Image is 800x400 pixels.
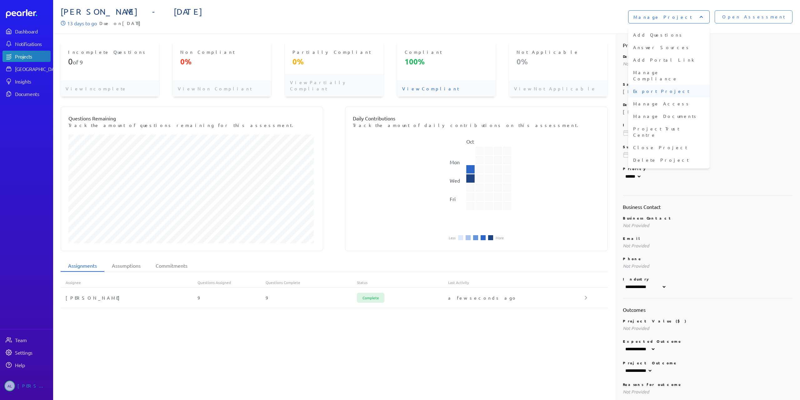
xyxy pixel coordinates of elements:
li: More [496,236,504,240]
h2: Project Details [623,41,793,49]
p: View Incomplete [61,80,159,97]
p: Non Compliant [180,49,264,55]
p: Phone [623,256,793,261]
li: Assumptions [104,260,148,272]
p: Industry [623,276,793,281]
p: Track the amount of questions remaining for this assessment. [68,122,315,128]
p: Reasons for outcome [623,382,793,387]
p: View Not Applicable [509,80,607,97]
li: Export Project [628,85,710,97]
div: Questions Assigned [197,280,266,285]
a: Settings [2,347,51,358]
p: of [68,57,152,67]
li: Assignments [61,260,104,272]
span: 9 [80,59,83,65]
li: Manage Documents [628,110,710,122]
li: Less [449,236,456,240]
li: Project Trust Centre [628,122,710,141]
p: Email [623,236,793,241]
p: Priority [623,166,793,171]
p: Expected Outcome [623,339,793,344]
span: Not Provided [623,389,649,394]
span: Not Provided [623,243,649,248]
p: Sales Manager [623,82,793,87]
div: Questions Complete [266,280,357,285]
a: Help [2,359,51,371]
span: Ashley Lock [4,381,15,391]
p: Project Outcome [623,360,793,365]
span: Not Provided [623,222,649,228]
div: Documents [15,91,50,97]
div: 9 [266,295,357,301]
text: Mon [450,159,460,165]
div: Help [15,362,50,368]
p: Internal Due Date [623,122,793,127]
p: Incomplete Questions [68,49,152,55]
div: [PERSON_NAME] [623,109,680,115]
div: Projects [15,53,50,59]
div: [PERSON_NAME] [17,381,49,391]
p: View Non Compliant [173,80,271,97]
p: 0% [517,57,600,67]
div: Last Activity [448,280,585,285]
li: Manage Access [628,97,710,110]
p: View Partially Compliant [285,74,383,97]
button: Open Assessment [715,10,792,23]
span: Not Provided [623,263,649,269]
p: Questions Remaining [68,114,315,122]
p: Not Applicable [517,49,600,55]
span: Not Provided [623,61,649,66]
p: 100% [405,57,488,67]
li: Delete Project [628,154,710,166]
li: Add Portal Link [628,53,710,66]
div: Team [15,337,50,343]
a: Notifications [2,38,51,49]
text: Wed [450,177,460,184]
p: Delivery Manager [623,102,793,107]
span: Due on [DATE] [99,19,144,27]
p: Submisson Due Date [623,144,793,149]
div: [PERSON_NAME] [61,295,197,301]
li: Add Questions [628,28,710,41]
a: Projects [2,51,51,62]
span: Not Provided [623,325,649,331]
a: Dashboard [2,26,51,37]
li: Manage Compliance [628,66,710,85]
p: View Compliant [397,80,496,97]
div: Settings [15,349,50,356]
p: 0% [180,57,264,67]
span: [PERSON_NAME] - [DATE] [61,7,427,17]
p: Description [623,54,793,59]
a: Team [2,334,51,346]
a: Documents [2,88,51,99]
p: Project Value ($) [623,318,793,323]
text: Fri [450,196,456,202]
div: a few seconds ago [448,295,585,301]
a: [GEOGRAPHIC_DATA] [2,63,51,74]
p: Partially Compliant [292,49,376,55]
p: Daily Contributions [353,114,600,122]
li: Close Project [628,141,710,154]
div: Status [357,280,448,285]
div: Assignee [61,280,197,285]
span: Complete [357,293,384,303]
div: [GEOGRAPHIC_DATA] [15,66,62,72]
div: [PERSON_NAME] [623,88,680,94]
li: Answer Sources [628,41,710,53]
p: Compliant [405,49,488,55]
h2: Outcomes [623,306,793,313]
p: 13 days to go [67,19,97,27]
span: Open Assessment [722,13,785,20]
div: 9 [197,295,266,301]
a: Dashboard [6,9,51,18]
a: Insights [2,76,51,87]
div: Dashboard [15,28,50,34]
p: Business Contact [623,215,793,220]
p: 0% [292,57,376,67]
div: Insights [15,78,50,84]
li: Commitments [148,260,195,272]
span: 0 [68,57,73,66]
h2: Business Contact [623,203,793,210]
p: Manage Project [633,14,692,20]
p: Track the amount of daily contributions on this assessment. [353,122,600,128]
